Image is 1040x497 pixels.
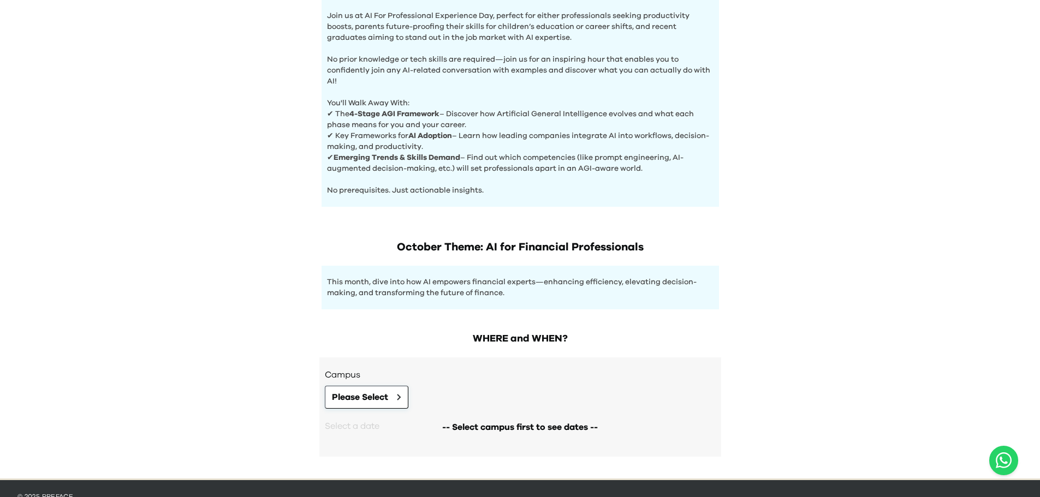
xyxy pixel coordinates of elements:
p: ✔ – Find out which competencies (like prompt engineering, AI-augmented decision-making, etc.) wil... [327,152,714,174]
a: Chat with us on WhatsApp [989,446,1018,475]
p: This month, dive into how AI empowers financial experts—enhancing efficiency, elevating decision-... [327,277,714,298]
b: Emerging Trends & Skills Demand [334,154,460,161]
button: Open WhatsApp chat [989,446,1018,475]
p: No prior knowledge or tech skills are required—join us for an inspiring hour that enables you to ... [327,43,714,87]
p: You'll Walk Away With: [327,87,714,109]
h3: Campus [325,368,716,381]
p: ✔ Key Frameworks for – Learn how leading companies integrate AI into workflows, decision-making, ... [327,130,714,152]
p: No prerequisites. Just actionable insights. [327,174,714,196]
button: Please Select [325,386,408,409]
span: Please Select [332,391,388,404]
b: 4-Stage AGI Framework [349,110,439,118]
h1: October Theme: AI for Financial Professionals [322,239,719,255]
h2: WHERE and WHEN? [319,331,721,346]
b: AI Adoption [408,132,452,140]
span: -- Select campus first to see dates -- [442,421,598,434]
p: ✔ The – Discover how Artificial General Intelligence evolves and what each phase means for you an... [327,109,714,130]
